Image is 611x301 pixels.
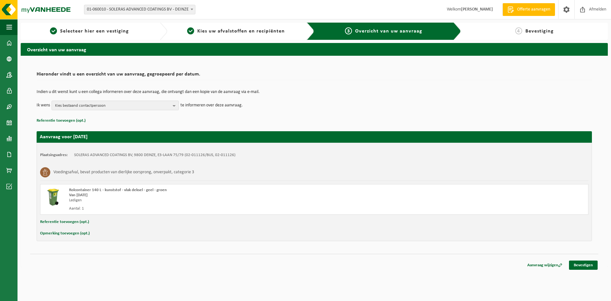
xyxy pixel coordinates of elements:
button: Referentie toevoegen (opt.) [37,117,86,125]
strong: [PERSON_NAME] [461,7,493,12]
strong: Plaatsingsadres: [40,153,68,157]
img: WB-0140-HPE-GN-50.png [44,188,63,207]
button: Kies bestaand contactpersoon [52,101,179,110]
h2: Overzicht van uw aanvraag [21,43,608,55]
td: SOLERAS ADVANCED COATINGS BV, 9800 DEINZE, E3-LAAN 75/79 (02-011126/BUS, 02-011126) [74,153,235,158]
span: 01-060010 - SOLERAS ADVANCED COATINGS BV - DEINZE [84,5,195,14]
strong: Van [DATE] [69,193,88,197]
div: Aantal: 1 [69,206,340,211]
span: 3 [345,27,352,34]
span: Offerte aanvragen [516,6,552,13]
a: Offerte aanvragen [502,3,555,16]
span: 2 [187,27,194,34]
span: 4 [515,27,522,34]
a: Aanvraag wijzigen [523,261,567,270]
a: 2Kies uw afvalstoffen en recipiënten [171,27,301,35]
span: Kies bestaand contactpersoon [55,101,170,111]
p: te informeren over deze aanvraag. [180,101,243,110]
span: Kies uw afvalstoffen en recipiënten [197,29,285,34]
a: 1Selecteer hier een vestiging [24,27,155,35]
button: Opmerking toevoegen (opt.) [40,229,90,238]
h2: Hieronder vindt u een overzicht van uw aanvraag, gegroepeerd per datum. [37,72,592,80]
p: Indien u dit wenst kunt u een collega informeren over deze aanvraag, die ontvangt dan een kopie v... [37,90,592,94]
a: Bevestigen [569,261,598,270]
span: 1 [50,27,57,34]
h3: Voedingsafval, bevat producten van dierlijke oorsprong, onverpakt, categorie 3 [53,167,194,177]
span: Selecteer hier een vestiging [60,29,129,34]
strong: Aanvraag voor [DATE] [40,134,88,140]
span: Overzicht van uw aanvraag [355,29,422,34]
span: Rolcontainer 140 L - kunststof - vlak deksel - geel - groen [69,188,167,192]
p: Ik wens [37,101,50,110]
span: Bevestiging [525,29,554,34]
div: Ledigen [69,198,340,203]
button: Referentie toevoegen (opt.) [40,218,89,226]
